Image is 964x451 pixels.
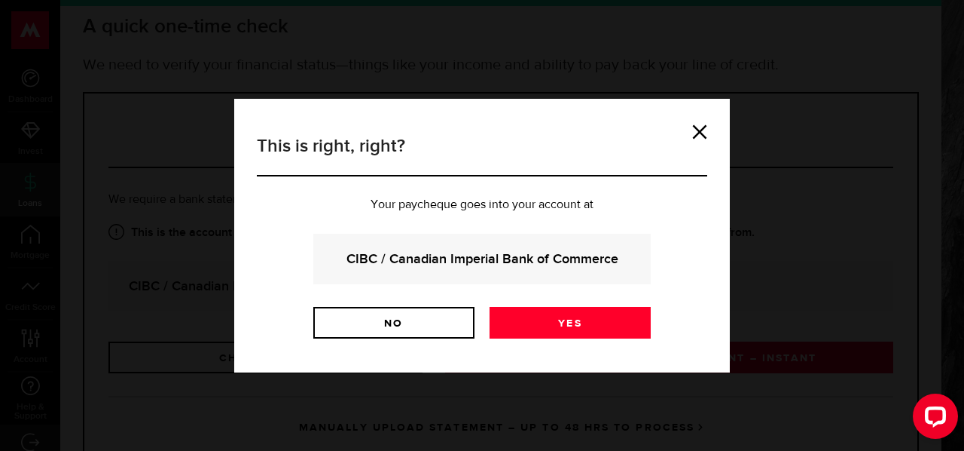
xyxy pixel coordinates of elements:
[490,307,651,339] a: Yes
[257,199,707,211] p: Your paycheque goes into your account at
[334,249,630,269] strong: CIBC / Canadian Imperial Bank of Commerce
[313,307,474,339] a: No
[257,133,707,176] h3: This is right, right?
[901,388,964,451] iframe: LiveChat chat widget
